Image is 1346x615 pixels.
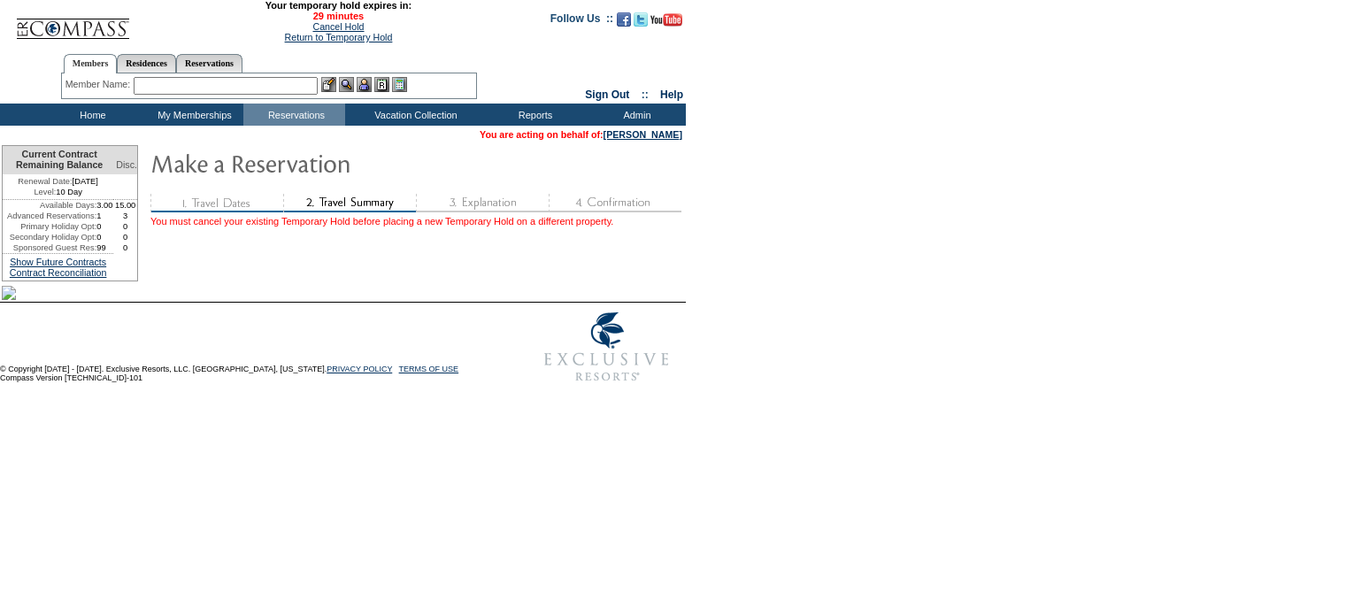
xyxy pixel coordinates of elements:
[527,303,686,391] img: Exclusive Resorts
[113,242,137,253] td: 0
[96,200,113,211] td: 3.00
[650,13,682,27] img: Subscribe to our YouTube Channel
[3,174,113,187] td: [DATE]
[345,104,482,126] td: Vacation Collection
[642,88,649,101] span: ::
[339,77,354,92] img: View
[34,187,56,197] span: Level:
[3,221,96,232] td: Primary Holiday Opt:
[113,221,137,232] td: 0
[142,104,243,126] td: My Memberships
[3,242,96,253] td: Sponsored Guest Res:
[3,200,96,211] td: Available Days:
[96,221,113,232] td: 0
[10,257,106,267] a: Show Future Contracts
[283,194,416,212] img: step2_state2.gif
[585,88,629,101] a: Sign Out
[321,77,336,92] img: b_edit.gif
[65,77,134,92] div: Member Name:
[374,77,389,92] img: Reservations
[392,77,407,92] img: b_calculator.gif
[10,267,107,278] a: Contract Reconciliation
[617,18,631,28] a: Become our fan on Facebook
[2,286,16,300] img: sb9.jpg
[96,242,113,253] td: 99
[650,18,682,28] a: Subscribe to our YouTube Channel
[3,232,96,242] td: Secondary Holiday Opt:
[116,159,137,170] span: Disc.
[660,88,683,101] a: Help
[549,194,681,212] img: step4_state1.gif
[634,12,648,27] img: Follow us on Twitter
[150,216,613,227] span: You must cancel your existing Temporary Hold before placing a new Temporary Hold on a different p...
[113,232,137,242] td: 0
[634,18,648,28] a: Follow us on Twitter
[176,54,242,73] a: Reservations
[40,104,142,126] td: Home
[357,77,372,92] img: Impersonate
[96,211,113,221] td: 1
[482,104,584,126] td: Reports
[113,211,137,221] td: 3
[18,176,72,187] span: Renewal Date:
[327,365,392,373] a: PRIVACY POLICY
[3,187,113,200] td: 10 Day
[3,211,96,221] td: Advanced Reservations:
[139,11,537,21] span: 29 minutes
[150,194,283,212] img: step1_state3.gif
[604,129,682,140] a: [PERSON_NAME]
[617,12,631,27] img: Become our fan on Facebook
[150,145,504,181] img: Make Reservation
[312,21,364,32] a: Cancel Hold
[416,194,549,212] img: step3_state1.gif
[399,365,459,373] a: TERMS OF USE
[117,54,176,73] a: Residences
[96,232,113,242] td: 0
[15,4,130,40] img: Compass Home
[285,32,393,42] a: Return to Temporary Hold
[550,11,613,32] td: Follow Us ::
[584,104,686,126] td: Admin
[113,200,137,211] td: 15.00
[243,104,345,126] td: Reservations
[3,146,113,174] td: Current Contract Remaining Balance
[64,54,118,73] a: Members
[480,129,682,140] span: You are acting on behalf of:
